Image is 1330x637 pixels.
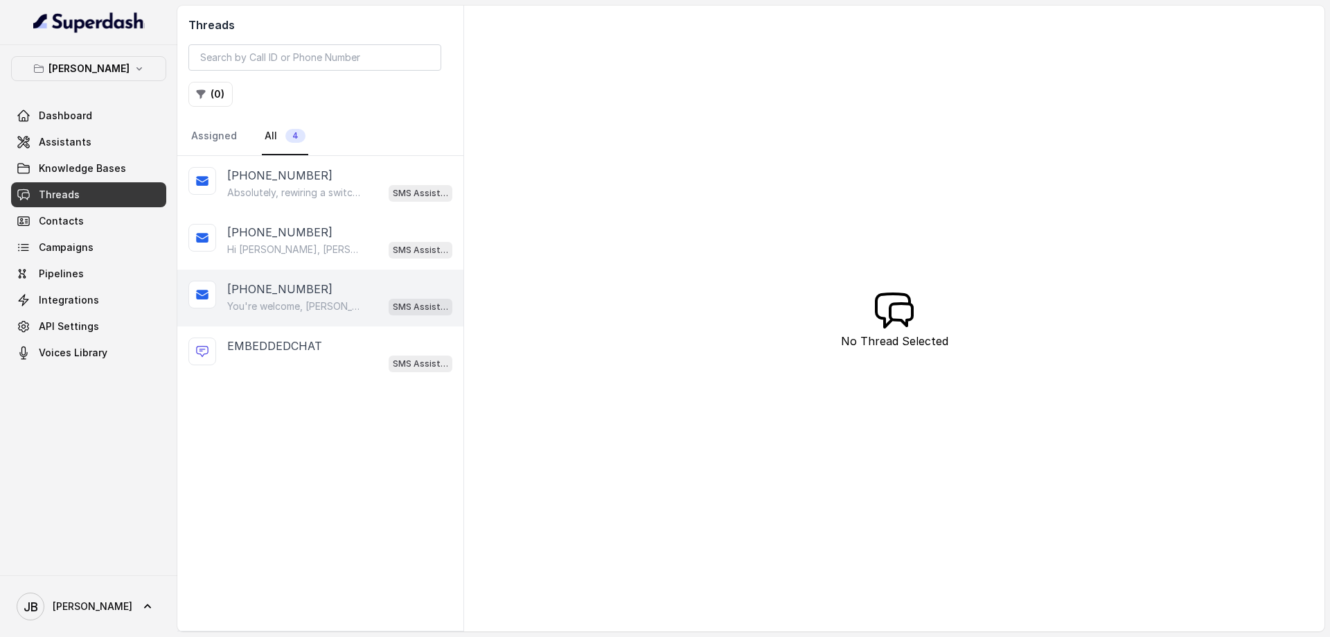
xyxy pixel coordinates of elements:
button: [PERSON_NAME] [11,56,166,81]
span: Campaigns [39,241,94,254]
p: Hi [PERSON_NAME], [PERSON_NAME] here from One Point PS! I’m our info AI bot, trained to help with... [227,243,360,256]
p: [PERSON_NAME] [48,60,130,77]
span: 4 [285,129,305,143]
span: Threads [39,188,80,202]
a: Voices Library [11,340,166,365]
a: Assigned [188,118,240,155]
a: API Settings [11,314,166,339]
a: Integrations [11,288,166,313]
a: Dashboard [11,103,166,128]
span: Dashboard [39,109,92,123]
h2: Threads [188,17,452,33]
p: SMS Assistant [393,300,448,314]
nav: Tabs [188,118,452,155]
input: Search by Call ID or Phone Number [188,44,441,71]
p: EMBEDDEDCHAT [227,338,322,354]
span: Voices Library [39,346,107,360]
a: Assistants [11,130,166,155]
img: light.svg [33,11,145,33]
span: [PERSON_NAME] [53,600,132,613]
p: SMS Assistant [393,186,448,200]
button: (0) [188,82,233,107]
span: API Settings [39,320,99,333]
p: [PHONE_NUMBER] [227,224,332,241]
span: Pipelines [39,267,84,281]
a: Campaigns [11,235,166,260]
text: JB [24,600,38,614]
span: Contacts [39,214,84,228]
span: Knowledge Bases [39,162,126,175]
p: [PHONE_NUMBER] [227,281,332,297]
p: You're welcome, [PERSON_NAME]! Whenever you're ready, just send through your work order to [EMAIL... [227,299,360,313]
p: SMS Assistant [393,357,448,371]
a: Contacts [11,209,166,234]
p: SMS Assistant [393,243,448,257]
span: Integrations [39,293,99,307]
a: Knowledge Bases [11,156,166,181]
p: [PHONE_NUMBER] [227,167,332,184]
p: Absolutely, rewiring a switchboard is a significant job because it involves ensuring everything i... [227,186,360,200]
a: [PERSON_NAME] [11,587,166,626]
a: Pipelines [11,261,166,286]
a: Threads [11,182,166,207]
a: All4 [262,118,308,155]
p: No Thread Selected [841,333,948,349]
span: Assistants [39,135,91,149]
